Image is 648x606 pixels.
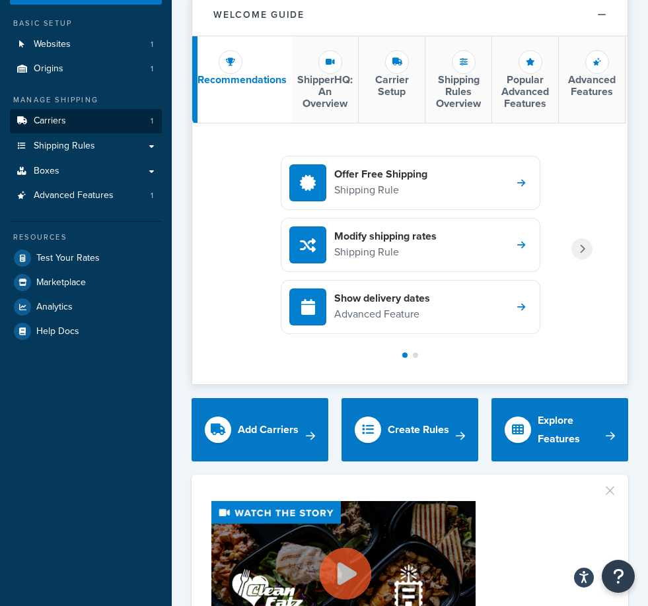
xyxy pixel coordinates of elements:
div: Explore Features [538,411,606,448]
span: Help Docs [36,326,79,337]
h3: Shipping Rules Overview [431,74,486,109]
a: Carriers1 [10,109,162,133]
p: Shipping Rule [334,182,427,199]
a: Marketplace [10,271,162,294]
div: Resources [10,232,162,243]
span: Shipping Rules [34,141,95,152]
div: Add Carriers [238,421,299,439]
a: Boxes [10,159,162,184]
span: Carriers [34,116,66,127]
a: Websites1 [10,32,162,57]
span: 1 [151,190,153,201]
h4: Show delivery dates [334,291,430,306]
p: Advanced Feature [334,306,430,323]
a: Add Carriers [192,398,328,461]
h3: Popular Advanced Features [497,74,553,109]
a: Analytics [10,295,162,319]
li: Carriers [10,109,162,133]
span: Origins [34,63,63,75]
a: Shipping Rules [10,134,162,158]
h3: Recommendations [198,74,287,86]
li: Origins [10,57,162,81]
button: Open Resource Center [602,560,635,593]
h4: Offer Free Shipping [334,167,427,182]
div: Manage Shipping [10,94,162,106]
span: 1 [151,116,153,127]
a: Help Docs [10,320,162,343]
span: 1 [151,63,153,75]
span: Marketplace [36,277,86,288]
li: Advanced Features [10,184,162,208]
span: Websites [34,39,71,50]
a: Test Your Rates [10,246,162,270]
a: Origins1 [10,57,162,81]
span: Boxes [34,166,59,177]
h3: Carrier Setup [364,74,419,97]
a: Advanced Features1 [10,184,162,208]
h3: ShipperHQ: An Overview [297,74,353,109]
h4: Modify shipping rates [334,229,437,244]
li: Websites [10,32,162,57]
a: Explore Features [491,398,628,461]
span: Analytics [36,302,73,313]
div: Basic Setup [10,18,162,29]
h3: Advanced Features [564,74,620,97]
h2: Welcome Guide [213,10,305,20]
a: Create Rules [342,398,478,461]
div: Create Rules [388,421,449,439]
span: Advanced Features [34,190,114,201]
span: Test Your Rates [36,253,100,264]
p: Shipping Rule [334,244,437,261]
span: 1 [151,39,153,50]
